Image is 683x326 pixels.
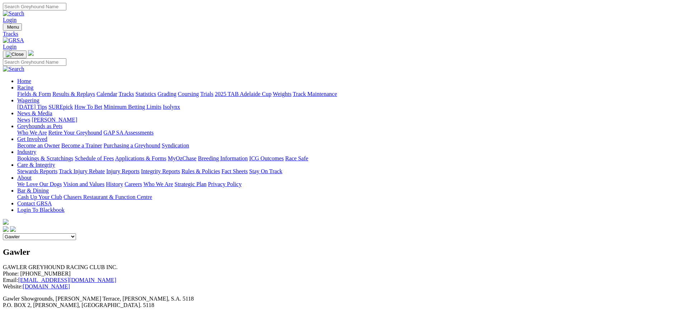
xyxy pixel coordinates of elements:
a: Get Involved [17,136,47,142]
img: Search [3,66,24,72]
a: [PERSON_NAME] [32,117,77,123]
img: Close [6,52,24,57]
a: Industry [17,149,36,155]
h2: Gawler [3,247,680,257]
img: logo-grsa-white.png [3,219,9,225]
a: Cash Up Your Club [17,194,62,200]
a: Careers [124,181,142,187]
a: Trials [200,91,213,97]
a: Minimum Betting Limits [104,104,161,110]
a: Become a Trainer [61,142,102,149]
a: Contact GRSA [17,200,52,206]
a: Track Injury Rebate [59,168,105,174]
a: Applications & Forms [115,155,166,161]
span: Menu [7,24,19,30]
a: Coursing [178,91,199,97]
a: [DATE] Tips [17,104,47,110]
input: Search [3,58,66,66]
a: Purchasing a Greyhound [104,142,160,149]
a: Results & Replays [52,91,95,97]
button: Toggle navigation [3,23,22,31]
div: News & Media [17,117,680,123]
a: Care & Integrity [17,162,55,168]
a: Schedule of Fees [75,155,114,161]
img: GRSA [3,37,24,44]
a: Bar & Dining [17,188,49,194]
img: facebook.svg [3,226,9,232]
a: SUREpick [48,104,73,110]
div: Wagering [17,104,680,110]
a: Fields & Form [17,91,51,97]
a: Rules & Policies [181,168,220,174]
a: About [17,175,32,181]
a: [DOMAIN_NAME] [23,283,70,289]
a: Syndication [162,142,189,149]
a: Chasers Restaurant & Function Centre [63,194,152,200]
a: GAP SA Assessments [104,130,154,136]
a: How To Bet [75,104,103,110]
a: MyOzChase [168,155,196,161]
a: Become an Owner [17,142,60,149]
p: Gawler Showgrounds, [PERSON_NAME] Terrace, [PERSON_NAME], S.A. 5118 P.O. BOX 2, [PERSON_NAME], [G... [3,296,680,308]
div: Get Involved [17,142,680,149]
a: Tracks [119,91,134,97]
a: Retire Your Greyhound [48,130,102,136]
div: Greyhounds as Pets [17,130,680,136]
a: Stewards Reports [17,168,57,174]
div: Racing [17,91,680,97]
a: News [17,117,30,123]
a: News & Media [17,110,52,116]
p: GAWLER GREYHOUND RACING CLUB INC. Phone: [PHONE_NUMBER] Email: Website: [3,264,680,290]
div: Industry [17,155,680,162]
a: Fact Sheets [222,168,248,174]
a: Stay On Track [249,168,282,174]
a: History [106,181,123,187]
a: Tracks [3,31,680,37]
a: Calendar [96,91,117,97]
div: Care & Integrity [17,168,680,175]
a: Statistics [136,91,156,97]
a: Bookings & Scratchings [17,155,73,161]
a: Weights [273,91,291,97]
a: Who We Are [143,181,173,187]
a: Integrity Reports [141,168,180,174]
a: Login [3,17,16,23]
a: Grading [158,91,176,97]
a: Track Maintenance [293,91,337,97]
div: About [17,181,680,188]
a: Isolynx [163,104,180,110]
a: 2025 TAB Adelaide Cup [215,91,271,97]
a: Home [17,78,31,84]
a: ICG Outcomes [249,155,284,161]
a: Race Safe [285,155,308,161]
a: Login [3,44,16,50]
a: Injury Reports [106,168,139,174]
a: We Love Our Dogs [17,181,62,187]
a: Racing [17,84,33,91]
button: Toggle navigation [3,50,27,58]
a: Who We Are [17,130,47,136]
a: Breeding Information [198,155,248,161]
a: Privacy Policy [208,181,242,187]
a: [EMAIL_ADDRESS][DOMAIN_NAME] [18,277,117,283]
input: Search [3,3,66,10]
a: Vision and Values [63,181,104,187]
a: Greyhounds as Pets [17,123,62,129]
a: Strategic Plan [175,181,207,187]
a: Login To Blackbook [17,207,65,213]
img: Search [3,10,24,17]
div: Bar & Dining [17,194,680,200]
a: Wagering [17,97,39,103]
img: twitter.svg [10,226,16,232]
img: logo-grsa-white.png [28,50,34,56]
